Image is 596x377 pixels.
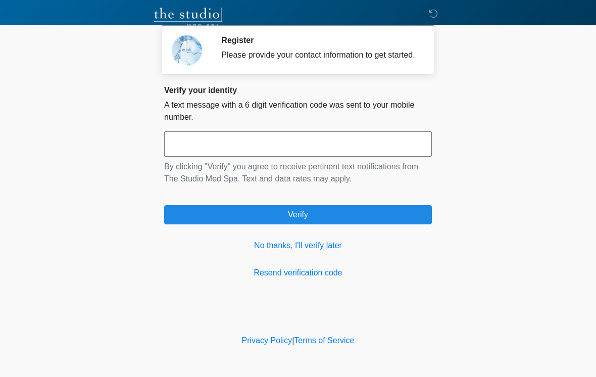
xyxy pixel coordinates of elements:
img: Agent Avatar [172,35,202,66]
button: Verify [164,205,432,224]
a: Terms of Service [294,336,354,345]
img: The Studio Med Spa Logo [154,8,222,28]
a: No thanks, I'll verify later [164,240,432,252]
h2: Register [221,35,417,45]
h2: Verify your identity [164,85,432,95]
a: Resend verification code [164,267,432,279]
a: Privacy Policy [242,336,292,345]
a: | [292,336,294,345]
p: By clicking "Verify" you agree to receive pertinent text notifications from The Studio Med Spa. T... [164,161,432,185]
p: A text message with a 6 digit verification code was sent to your mobile number. [164,99,432,123]
div: Please provide your contact information to get started. [221,49,417,61]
